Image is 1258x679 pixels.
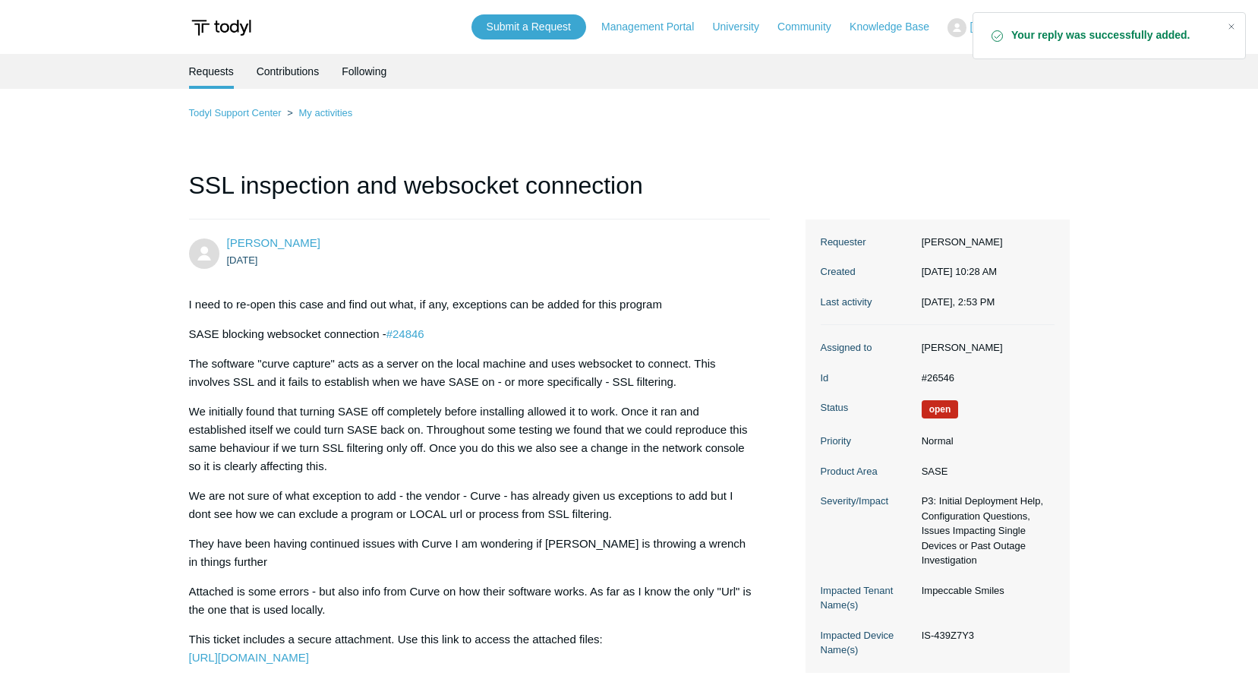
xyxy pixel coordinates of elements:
[970,21,1057,33] span: [PERSON_NAME]
[298,107,352,118] a: My activities
[914,583,1055,598] dd: Impeccable Smiles
[342,54,386,89] a: Following
[821,235,914,250] dt: Requester
[386,327,424,340] a: #24846
[914,464,1055,479] dd: SASE
[189,355,755,391] p: The software "curve capture" acts as a server on the local machine and uses websocket to connect....
[922,400,959,418] span: We are working on a response for you
[189,167,771,219] h1: SSL inspection and websocket connection
[850,19,944,35] a: Knowledge Base
[947,18,1069,37] button: [PERSON_NAME]
[189,535,755,571] p: They have been having continued issues with Curve I am wondering if [PERSON_NAME] is throwing a w...
[821,583,914,613] dt: Impacted Tenant Name(s)
[914,340,1055,355] dd: [PERSON_NAME]
[821,464,914,479] dt: Product Area
[189,583,755,619] p: Attached is some errors - but also info from Curve on how their software works. As far as I know ...
[821,371,914,386] dt: Id
[821,494,914,509] dt: Severity/Impact
[189,14,254,42] img: Todyl Support Center Help Center home page
[189,651,309,664] a: [URL][DOMAIN_NAME]
[189,107,285,118] li: Todyl Support Center
[227,254,258,266] time: 07/21/2025, 10:28
[601,19,709,35] a: Management Portal
[821,264,914,279] dt: Created
[227,236,320,249] span: Jacob Buff
[821,434,914,449] dt: Priority
[821,295,914,310] dt: Last activity
[777,19,847,35] a: Community
[189,325,755,343] p: SASE blocking websocket connection -
[914,371,1055,386] dd: #26546
[227,236,320,249] a: [PERSON_NAME]
[914,628,1055,643] dd: IS-439Z7Y3
[1011,28,1215,43] strong: Your reply was successfully added.
[1221,16,1242,37] div: Close
[922,296,995,308] time: 09/02/2025, 14:53
[922,266,997,277] time: 07/21/2025, 10:28
[189,630,755,667] p: This ticket includes a secure attachment. Use this link to access the attached files:
[821,400,914,415] dt: Status
[914,235,1055,250] dd: [PERSON_NAME]
[471,14,586,39] a: Submit a Request
[189,107,282,118] a: Todyl Support Center
[189,487,755,523] p: We are not sure of what exception to add - the vendor - Curve - has already given us exceptions t...
[257,54,320,89] a: Contributions
[284,107,352,118] li: My activities
[914,494,1055,568] dd: P3: Initial Deployment Help, Configuration Questions, Issues Impacting Single Devices or Past Out...
[821,340,914,355] dt: Assigned to
[914,434,1055,449] dd: Normal
[821,628,914,658] dt: Impacted Device Name(s)
[189,54,234,89] li: Requests
[189,295,755,314] p: I need to re-open this case and find out what, if any, exceptions can be added for this program
[712,19,774,35] a: University
[189,403,755,475] p: We initially found that turning SASE off completely before installing allowed it to work. Once it...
